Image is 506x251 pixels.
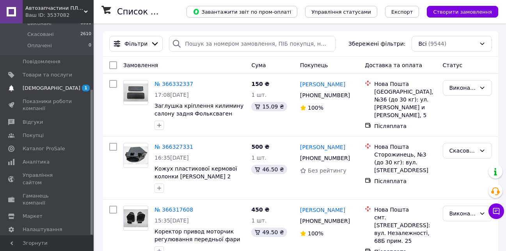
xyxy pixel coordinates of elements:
[23,172,72,186] span: Управління сайтом
[23,119,43,126] span: Відгуки
[123,206,148,231] a: Фото товару
[418,40,426,48] span: Всі
[154,155,189,161] span: 16:35[DATE]
[433,9,492,15] span: Створити замовлення
[154,144,193,150] a: № 366327331
[27,20,51,27] span: Виконані
[365,62,422,68] span: Доставка та оплата
[186,6,297,18] button: Завантажити звіт по пром-оплаті
[154,92,189,98] span: 17:08[DATE]
[300,143,345,151] a: [PERSON_NAME]
[23,71,72,78] span: Товари та послуги
[251,217,266,224] span: 1 шт.
[123,143,148,168] a: Фото товару
[23,98,72,112] span: Показники роботи компанії
[300,206,345,214] a: [PERSON_NAME]
[80,20,91,27] span: 6610
[374,151,436,174] div: Сторожинець, №3 (до 30 кг): вул. [STREET_ADDRESS]
[300,80,345,88] a: [PERSON_NAME]
[23,85,80,92] span: [DEMOGRAPHIC_DATA]
[251,62,266,68] span: Cума
[124,146,148,165] img: Фото товару
[374,80,436,88] div: Нова Пошта
[428,41,447,47] span: (9544)
[80,31,91,38] span: 2610
[300,62,328,68] span: Покупець
[169,36,336,52] input: Пошук за номером замовлення, ПІБ покупця, номером телефону, Email, номером накладної
[124,84,148,102] img: Фото товару
[124,40,147,48] span: Фільтри
[251,165,287,174] div: 46.50 ₴
[23,158,50,166] span: Аналітика
[374,122,436,130] div: Післяплата
[154,103,243,132] a: Заглушка кріплення килимину салону задня Фольксваген Гольф 2 Джетта 2 83-91г.в.VW Golf 2 Jetta 21...
[23,192,72,206] span: Гаманець компанії
[154,206,193,213] a: № 366317608
[27,31,54,38] span: Скасовані
[123,62,158,68] span: Замовлення
[391,9,413,15] span: Експорт
[25,5,84,12] span: Автозапчастини ПЛЮС
[449,84,476,92] div: Виконано
[449,146,476,155] div: Скасовано
[308,230,323,237] span: 100%
[193,8,291,15] span: Завантажити звіт по пром-оплаті
[427,6,498,18] button: Створити замовлення
[385,6,419,18] button: Експорт
[154,166,237,195] a: Кожух пластикової кермової колонки [PERSON_NAME] 2 Джетта 2 89-92г.в.VW Golf 2 Оригінал 191953515A
[154,217,189,224] span: 15:35[DATE]
[374,143,436,151] div: Нова Пошта
[251,92,266,98] span: 1 шт.
[82,85,90,91] span: 1
[251,228,287,237] div: 49.50 ₴
[25,12,94,19] div: Ваш ID: 3537082
[308,105,323,111] span: 100%
[123,80,148,105] a: Фото товару
[308,167,346,174] span: Без рейтингу
[348,40,405,48] span: Збережені фільтри:
[419,8,498,14] a: Створити замовлення
[374,214,436,245] div: смт. [STREET_ADDRESS]: вул. Незалежності, 68Б прим. 25
[374,88,436,119] div: [GEOGRAPHIC_DATA], №36 (до 30 кг): ул. [PERSON_NAME] и [PERSON_NAME], 5
[89,42,91,49] span: 0
[298,90,352,101] div: [PHONE_NUMBER]
[298,153,352,164] div: [PHONE_NUMBER]
[27,42,52,49] span: Оплачені
[23,132,44,139] span: Покупці
[251,81,269,87] span: 150 ₴
[374,206,436,214] div: Нова Пошта
[124,209,148,228] img: Фото товару
[251,155,266,161] span: 1 шт.
[305,6,377,18] button: Управління статусами
[251,144,269,150] span: 500 ₴
[23,58,60,65] span: Повідомлення
[23,213,43,220] span: Маркет
[251,206,269,213] span: 450 ₴
[374,177,436,185] div: Післяплата
[443,62,463,68] span: Статус
[23,226,62,233] span: Налаштування
[23,145,65,152] span: Каталог ProSale
[488,203,504,219] button: Чат з покупцем
[298,215,352,226] div: [PHONE_NUMBER]
[449,209,476,218] div: Виконано
[251,102,287,111] div: 15.09 ₴
[154,81,193,87] a: № 366332337
[117,7,196,16] h1: Список замовлень
[311,9,371,15] span: Управління статусами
